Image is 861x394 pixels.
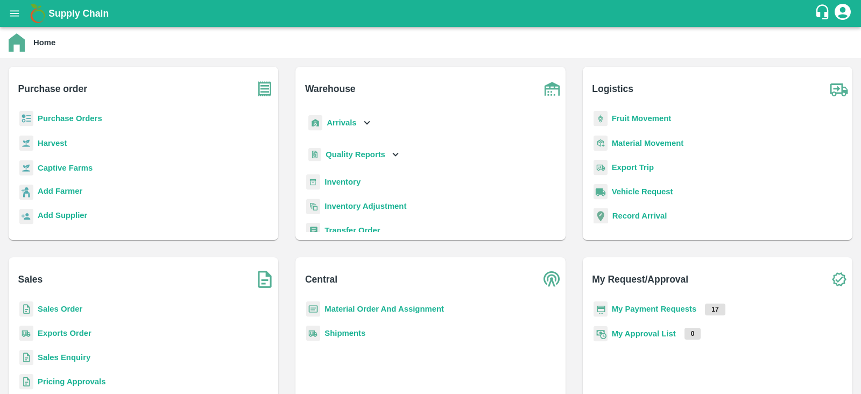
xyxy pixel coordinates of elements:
img: payment [594,301,608,317]
img: harvest [19,160,33,176]
a: Fruit Movement [612,114,672,123]
a: Supply Chain [48,6,814,21]
a: My Payment Requests [612,305,697,313]
b: Central [305,272,337,287]
b: Home [33,38,55,47]
a: Purchase Orders [38,114,102,123]
b: Purchase order [18,81,87,96]
img: delivery [594,160,608,175]
p: 17 [705,304,725,315]
img: sales [19,350,33,365]
img: whArrival [308,115,322,131]
a: Harvest [38,139,67,147]
img: shipments [306,326,320,341]
a: Shipments [324,329,365,337]
b: Add Supplier [38,211,87,220]
div: account of current user [833,2,852,25]
img: qualityReport [308,148,321,161]
b: Add Farmer [38,187,82,195]
img: fruit [594,111,608,126]
img: farmer [19,185,33,200]
p: 0 [684,328,701,340]
b: Logistics [592,81,633,96]
img: vehicle [594,184,608,200]
button: open drawer [2,1,27,26]
a: Record Arrival [612,212,667,220]
img: material [594,135,608,151]
a: Inventory Adjustment [324,202,406,210]
b: Supply Chain [48,8,109,19]
img: check [825,266,852,293]
img: purchase [251,75,278,102]
img: centralMaterial [306,301,320,317]
a: Vehicle Request [612,187,673,196]
img: soSales [251,266,278,293]
img: home [9,33,25,52]
b: My Request/Approval [592,272,688,287]
b: Quality Reports [326,150,385,159]
img: whTransfer [306,223,320,238]
a: Transfer Order [324,226,380,235]
img: approval [594,326,608,342]
img: central [539,266,566,293]
a: Pricing Approvals [38,377,105,386]
a: Exports Order [38,329,91,337]
a: Material Movement [612,139,684,147]
a: Captive Farms [38,164,93,172]
b: Arrivals [327,118,356,127]
div: customer-support [814,4,833,23]
a: Add Supplier [38,209,87,224]
a: My Approval List [612,329,676,338]
b: Sales [18,272,43,287]
img: logo [27,3,48,24]
img: harvest [19,135,33,151]
a: Sales Order [38,305,82,313]
a: Sales Enquiry [38,353,90,362]
img: whInventory [306,174,320,190]
img: recordArrival [594,208,608,223]
img: inventory [306,199,320,214]
img: reciept [19,111,33,126]
div: Quality Reports [306,144,401,166]
img: supplier [19,209,33,224]
img: warehouse [539,75,566,102]
a: Material Order And Assignment [324,305,444,313]
img: shipments [19,326,33,341]
img: sales [19,301,33,317]
b: Warehouse [305,81,356,96]
img: sales [19,374,33,390]
a: Export Trip [612,163,654,172]
div: Arrivals [306,111,373,135]
a: Add Farmer [38,185,82,200]
a: Inventory [324,178,361,186]
img: truck [825,75,852,102]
